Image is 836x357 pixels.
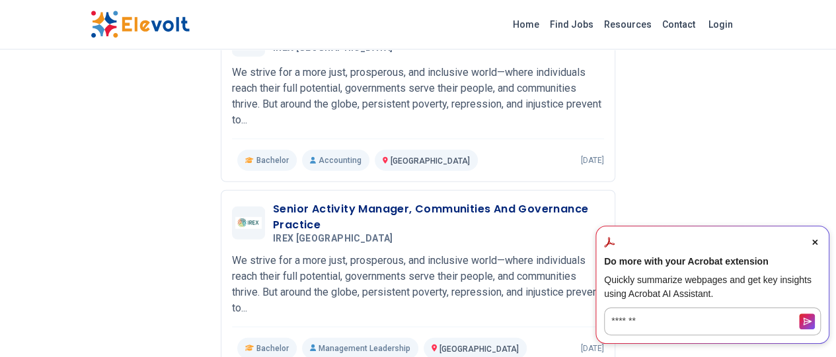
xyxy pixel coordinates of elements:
[508,14,545,35] a: Home
[439,344,519,354] span: [GEOGRAPHIC_DATA]
[256,343,289,354] span: Bachelor
[599,14,657,35] a: Resources
[256,155,289,166] span: Bachelor
[545,14,599,35] a: Find Jobs
[232,24,604,171] a: IREX KenyaStaff Accountant II, Travel & GLIREX [GEOGRAPHIC_DATA]We strive for a more just, prospe...
[232,65,604,128] p: We strive for a more just, prosperous, and inclusive world—where individuals reach their full pot...
[273,201,604,233] h3: Senior Activity Manager, Communities And Governance Practice
[235,217,262,229] img: IREX Kenya
[581,343,604,354] p: [DATE]
[232,253,604,316] p: We strive for a more just, prosperous, and inclusive world—where individuals reach their full pot...
[581,155,604,166] p: [DATE]
[657,14,701,35] a: Contact
[391,156,470,166] span: [GEOGRAPHIC_DATA]
[273,233,393,245] span: IREX [GEOGRAPHIC_DATA]
[91,11,190,38] img: Elevolt
[701,11,741,38] a: Login
[302,150,369,171] p: Accounting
